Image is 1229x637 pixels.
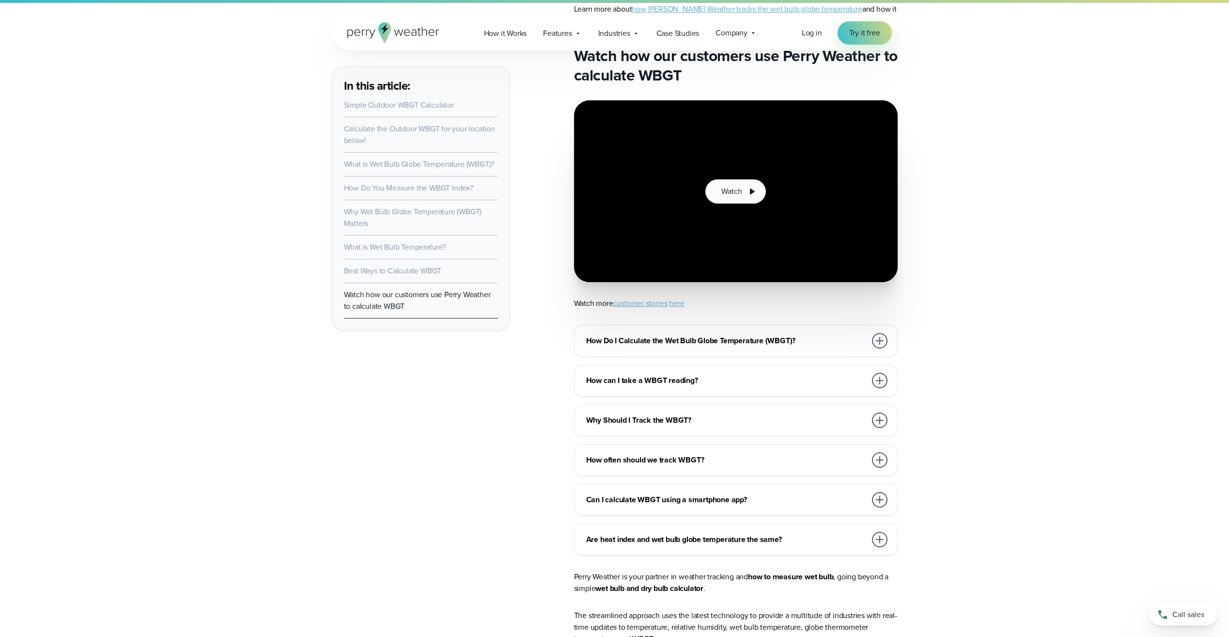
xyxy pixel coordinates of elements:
button: Watch [705,179,765,204]
span: Try it free [849,27,880,39]
h3: Why Should I Track the WBGT? [586,414,866,426]
span: Watch [721,186,742,197]
h3: How often should we track WBGT? [586,454,866,466]
a: What is Wet Bulb Globe Temperature (WBGT)? [344,159,495,170]
h3: In this article: [344,78,498,94]
a: Why Wet Bulb Globe Temperature (WBGT) Matters [344,206,482,229]
span: Company [716,27,747,39]
a: Watch how our customers use Perry Weather to calculate WBGT [344,289,491,312]
span: Case Studies [656,28,700,39]
h3: Can I calculate WBGT using a smartphone app? [586,494,866,506]
span: Features [543,28,572,39]
a: Call sales [1150,604,1217,625]
strong: wet bulb and dry bulb calculator [595,583,703,594]
a: Try it free [838,21,892,45]
a: how [PERSON_NAME] Weather tracks the wet bulb globe temperature [632,3,862,15]
h3: How Do I Calculate the Wet Bulb Globe Temperature (WBGT)? [586,335,866,347]
h3: How can I take a WBGT reading? [586,375,866,386]
p: Learn more about and how it can help you [574,3,898,27]
a: Case Studies [648,23,708,43]
h2: Watch how our customers use Perry Weather to calculate WBGT [574,46,898,85]
span: Log in [802,27,822,38]
a: What is Wet Bulb Temperature? [344,241,446,253]
span: Industries [598,28,630,39]
a: customer stories [613,298,668,309]
a: Simple Outdoor WBGT Calculator [344,99,454,111]
a: Log in [802,27,822,39]
span: How it Works [484,28,527,39]
a: How Do You Measure the WBGT Index? [344,182,473,193]
span: Call sales [1172,609,1204,621]
a: here [616,15,631,26]
a: here [669,298,684,309]
a: Best Ways to Calculate WBGT [344,265,442,276]
h3: Are heat index and wet bulb globe temperature the same? [586,534,866,545]
p: Perry Weather is your partner in weather tracking and , going beyond a simple . [574,571,898,594]
a: Calculate the Outdoor WBGT for your location below! [344,123,495,146]
a: How it Works [476,23,535,43]
strong: how to measure wet bulb [748,571,833,582]
p: Watch more [574,298,898,309]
